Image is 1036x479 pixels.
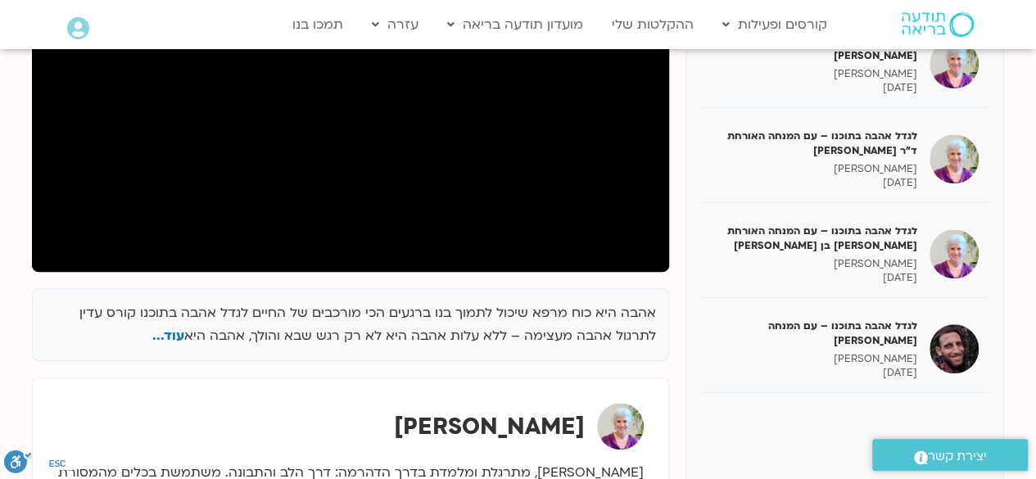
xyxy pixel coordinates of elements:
[711,257,917,271] p: [PERSON_NAME]
[872,439,1028,471] a: יצירת קשר
[711,162,917,176] p: [PERSON_NAME]
[930,134,979,183] img: לגדל אהבה בתוכנו – עם המנחה האורחת ד"ר נועה אלבלדה
[930,39,979,88] img: לגדל אהבה בתוכנו – עם המנחה האורח ענבר בר קמה
[930,324,979,373] img: לגדל אהבה בתוכנו – עם המנחה האורח בן קמינסקי
[152,327,184,345] span: עוד...
[711,129,917,158] h5: לגדל אהבה בתוכנו – עם המנחה האורחת ד"ר [PERSON_NAME]
[711,67,917,81] p: [PERSON_NAME]
[711,319,917,348] h5: לגדל אהבה בתוכנו – עם המנחה [PERSON_NAME]
[711,176,917,190] p: [DATE]
[439,9,591,40] a: מועדון תודעה בריאה
[45,301,656,349] p: אהבה היא כוח מרפא שיכול לתמוך בנו ברגעים הכי מורכבים של החיים לגדל אהבה בתוכנו קורס עדין לתרגול א...
[364,9,427,40] a: עזרה
[714,9,835,40] a: קורסים ופעילות
[711,271,917,285] p: [DATE]
[711,366,917,380] p: [DATE]
[284,9,351,40] a: תמכו בנו
[394,411,585,442] strong: [PERSON_NAME]
[604,9,702,40] a: ההקלטות שלי
[711,352,917,366] p: [PERSON_NAME]
[930,229,979,278] img: לגדל אהבה בתוכנו – עם המנחה האורחת שאנייה כהן בן חיים
[711,224,917,253] h5: לגדל אהבה בתוכנו – עם המנחה האורחת [PERSON_NAME] בן [PERSON_NAME]
[597,403,644,450] img: סנדיה בר קמה
[902,12,974,37] img: תודעה בריאה
[711,81,917,95] p: [DATE]
[928,445,987,468] span: יצירת קשר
